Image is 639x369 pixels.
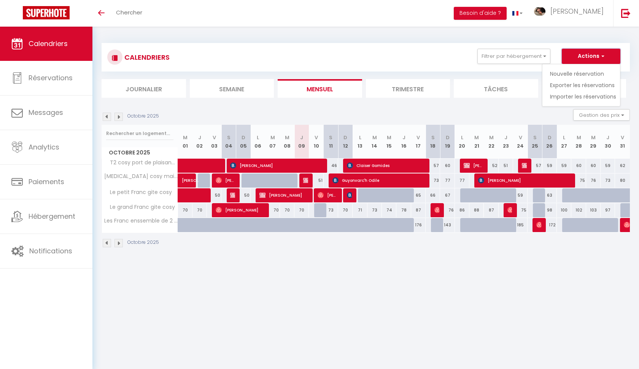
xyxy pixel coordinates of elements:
div: 57 [528,159,542,173]
abbr: J [606,134,609,141]
th: 13 [353,125,367,159]
th: 22 [484,125,498,159]
div: 80 [615,173,630,188]
th: 04 [221,125,236,159]
abbr: J [504,134,507,141]
div: 65 [411,188,426,202]
span: [PERSON_NAME] [434,203,439,217]
div: 62 [615,159,630,173]
div: 87 [411,203,426,217]
abbr: S [533,134,537,141]
abbr: D [242,134,245,141]
abbr: M [489,134,494,141]
abbr: D [548,134,552,141]
th: 11 [324,125,338,159]
span: [PERSON_NAME] [230,188,235,202]
th: 26 [542,125,557,159]
th: 30 [601,125,615,159]
div: 176 [411,218,426,232]
abbr: M [387,134,391,141]
div: 87 [484,203,498,217]
button: Gestion des prix [573,109,630,121]
span: Hébergement [29,212,75,221]
div: 70 [265,203,280,217]
abbr: M [474,134,479,141]
abbr: L [461,134,463,141]
th: 16 [396,125,411,159]
li: Journalier [102,79,186,98]
span: [PERSON_NAME] [347,188,352,202]
abbr: L [563,134,565,141]
div: 98 [542,203,557,217]
span: [PERSON_NAME] [259,188,308,202]
abbr: J [198,134,201,141]
span: [PERSON_NAME] [216,203,264,217]
div: 63 [542,188,557,202]
span: [PERSON_NAME] [318,188,337,202]
div: 46 [324,159,338,173]
img: logout [621,8,631,18]
div: 76 [586,173,601,188]
span: [PERSON_NAME] [507,203,512,217]
th: 17 [411,125,426,159]
th: 18 [426,125,440,159]
span: Calendriers [29,39,68,48]
li: Semaine [190,79,274,98]
li: Tâches [454,79,538,98]
div: 102 [571,203,586,217]
div: 185 [513,218,528,232]
span: Réservations [29,73,73,83]
abbr: L [257,134,259,141]
th: 08 [280,125,294,159]
th: 07 [265,125,280,159]
abbr: M [285,134,289,141]
th: 15 [382,125,396,159]
li: Trimestre [366,79,450,98]
input: Rechercher un logement... [106,127,173,140]
abbr: D [446,134,450,141]
div: 71 [353,203,367,217]
p: Octobre 2025 [127,239,159,246]
span: Le petit Franc gite cosy [103,188,174,197]
abbr: S [227,134,230,141]
div: 66 [426,188,440,202]
div: 70 [178,203,192,217]
span: T2 cosy port de plaisance [103,159,179,167]
div: 51 [309,173,323,188]
div: 77 [440,173,455,188]
th: 23 [499,125,513,159]
div: 73 [426,173,440,188]
div: 67 [440,188,455,202]
th: 05 [236,125,251,159]
th: 19 [440,125,455,159]
span: Analytics [29,142,59,152]
div: 86 [455,203,469,217]
div: 50 [236,188,251,202]
th: 14 [367,125,382,159]
th: 29 [586,125,601,159]
th: 25 [528,125,542,159]
div: 75 [571,173,586,188]
button: Actions [562,49,620,64]
div: 172 [542,218,557,232]
div: 52 [484,159,498,173]
div: 78 [396,203,411,217]
button: Besoin d'aide ? [454,7,507,20]
a: Importer les réservations [550,91,616,102]
abbr: V [315,134,318,141]
span: [PERSON_NAME] [464,158,483,173]
div: 103 [586,203,601,217]
span: [MEDICAL_DATA] cosy maison de ville terrasse au calme [103,173,179,179]
th: 10 [309,125,323,159]
th: 03 [207,125,221,159]
abbr: D [343,134,347,141]
img: ... [534,7,545,16]
abbr: V [213,134,216,141]
abbr: M [183,134,188,141]
div: 73 [324,203,338,217]
abbr: J [402,134,405,141]
span: [PERSON_NAME] [303,173,308,188]
span: [PERSON_NAME] [522,158,527,173]
abbr: M [372,134,377,141]
span: Paiements [29,177,64,186]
